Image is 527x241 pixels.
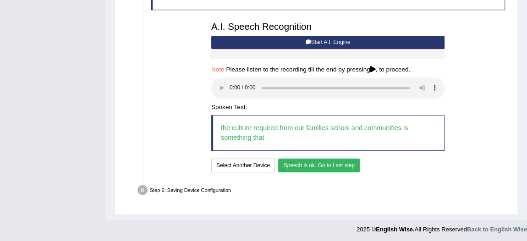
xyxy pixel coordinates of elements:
div: 2025 © All Rights Reserved [357,220,527,234]
div: Step 6: Saving Device Configuration [134,183,514,200]
blockquote: the culture required from our families school and communities is something that [211,115,445,151]
h4: Spoken Text: [211,104,445,111]
h4: Please listen to the recording till the end by pressing , to proceed. [211,66,445,73]
span: Note: [211,66,226,73]
button: Start A.I. Engine [211,36,445,49]
button: Speech is ok. Go to Last step [278,159,360,172]
h3: A.I. Speech Recognition [211,22,445,32]
a: Back to English Wise [467,226,527,233]
button: Select Another Device [211,159,275,172]
strong: English Wise. [376,226,414,233]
